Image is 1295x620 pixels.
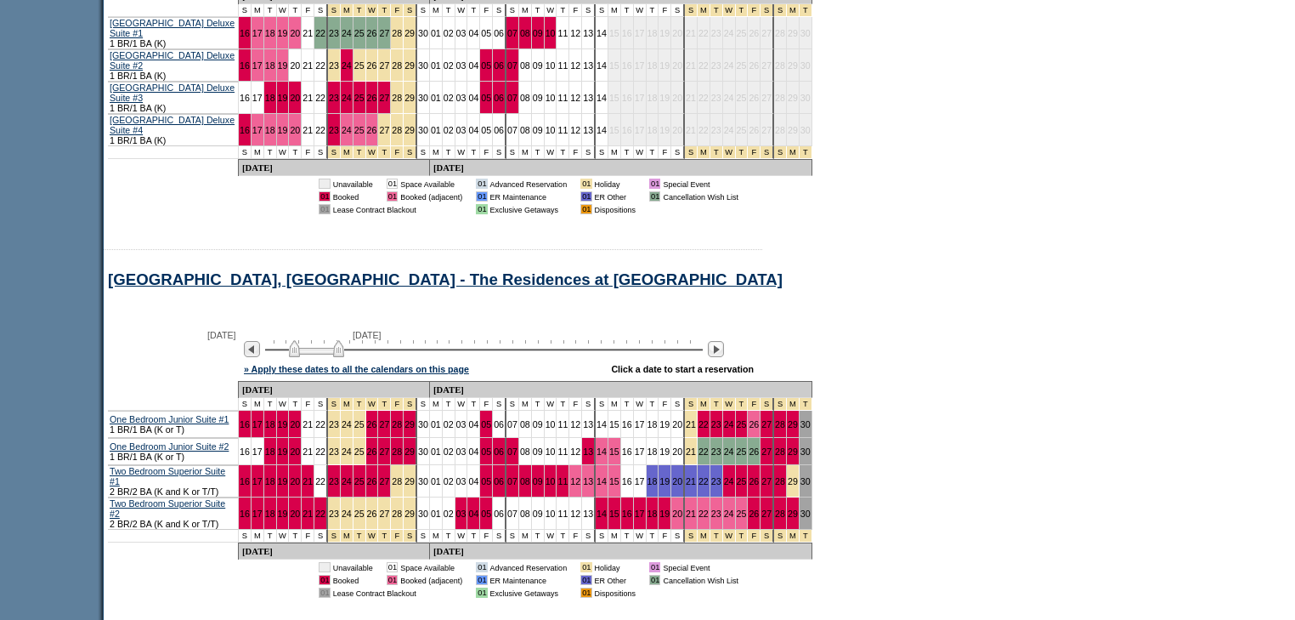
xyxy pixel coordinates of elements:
a: 20 [672,447,682,457]
a: [GEOGRAPHIC_DATA] Deluxe Suite #2 [110,50,235,71]
a: 13 [583,60,593,71]
a: 23 [329,28,339,38]
a: 21 [303,28,313,38]
a: 22 [315,509,325,519]
a: 29 [788,419,798,429]
a: 01 [431,125,441,135]
a: 27 [761,447,772,457]
a: 14 [597,476,607,486]
a: 18 [647,509,658,519]
a: 06 [494,419,504,429]
a: 27 [761,419,772,429]
a: 19 [659,509,670,519]
a: 25 [737,419,747,429]
a: 15 [609,419,619,429]
a: 14 [597,93,607,103]
a: 11 [557,93,568,103]
a: 20 [290,60,300,71]
a: 23 [329,60,339,71]
a: 30 [418,28,428,38]
a: 21 [686,509,696,519]
a: 16 [240,419,250,429]
a: 11 [557,60,568,71]
a: 06 [494,93,504,103]
a: 20 [672,509,682,519]
a: [GEOGRAPHIC_DATA], [GEOGRAPHIC_DATA] - The Residences at [GEOGRAPHIC_DATA] [108,270,783,288]
a: 20 [290,419,300,429]
a: 05 [481,60,491,71]
a: 07 [507,476,517,486]
a: 20 [672,476,682,486]
a: 19 [278,93,288,103]
a: [GEOGRAPHIC_DATA] Deluxe Suite #3 [110,82,235,103]
a: 22 [698,509,709,519]
a: 16 [622,419,632,429]
a: 12 [570,419,580,429]
a: 04 [468,28,478,38]
a: 10 [546,60,556,71]
a: 17 [252,476,263,486]
a: 21 [303,93,313,103]
a: 30 [418,447,428,457]
a: 26 [367,419,377,429]
a: 18 [265,60,275,71]
a: 14 [597,60,607,71]
a: 18 [265,476,275,486]
a: 19 [278,28,288,38]
a: 11 [557,28,568,38]
a: 08 [520,476,530,486]
a: 18 [647,476,658,486]
a: 26 [367,447,377,457]
a: 21 [686,476,696,486]
a: 17 [635,476,645,486]
a: 19 [278,447,288,457]
a: 12 [570,28,580,38]
a: 17 [252,93,263,103]
a: 14 [597,419,607,429]
a: 08 [520,60,530,71]
a: 22 [698,419,709,429]
a: 04 [468,93,478,103]
a: 30 [418,93,428,103]
a: 02 [444,60,454,71]
a: 08 [520,419,530,429]
a: 10 [546,509,556,519]
a: 03 [456,419,467,429]
a: 09 [533,93,543,103]
a: 29 [404,125,415,135]
a: 26 [749,447,759,457]
a: 19 [659,419,670,429]
a: 26 [367,509,377,519]
a: 20 [290,509,300,519]
a: 01 [431,447,441,457]
a: 29 [404,447,415,457]
a: [GEOGRAPHIC_DATA] Deluxe Suite #1 [110,18,235,38]
a: 16 [240,93,250,103]
a: 13 [583,509,593,519]
a: 05 [481,125,491,135]
a: 25 [354,447,365,457]
a: 17 [252,447,263,457]
a: 06 [494,509,504,519]
a: 26 [367,476,377,486]
a: 16 [240,125,250,135]
a: 17 [635,447,645,457]
a: 18 [265,509,275,519]
a: 13 [583,28,593,38]
a: 07 [507,125,517,135]
a: 09 [533,447,543,457]
a: 17 [252,419,263,429]
a: 16 [240,28,250,38]
a: 20 [290,28,300,38]
a: 16 [622,509,632,519]
a: 07 [507,93,517,103]
a: 30 [418,125,428,135]
a: 06 [494,447,504,457]
a: 09 [533,419,543,429]
a: 25 [737,447,747,457]
a: 30 [418,476,428,486]
a: 18 [647,447,658,457]
a: 26 [367,60,377,71]
a: 10 [546,476,556,486]
a: 05 [481,419,491,429]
